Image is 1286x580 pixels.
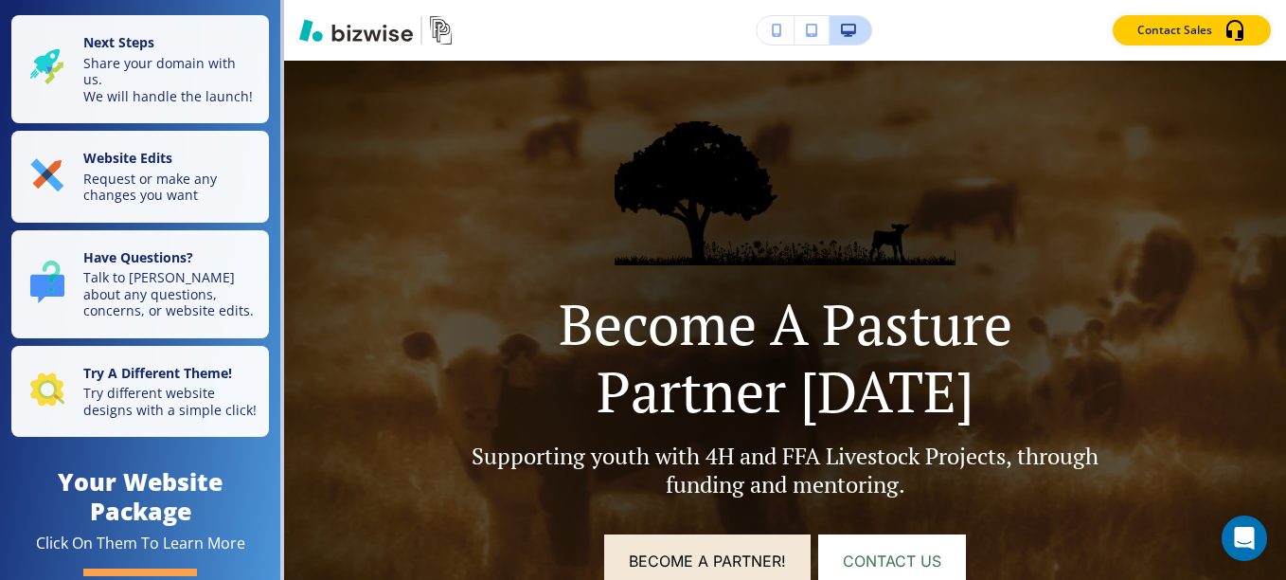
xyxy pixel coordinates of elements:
img: Bizwise Logo [299,19,413,42]
span: CONTACT US [843,550,941,572]
div: Click On Them To Learn More [36,534,245,553]
button: Website EditsRequest or make any changes you want [11,131,269,223]
button: Next StepsShare your domain with us.We will handle the launch! [11,15,269,123]
img: Your Logo [430,15,452,45]
p: Contact Sales [1137,22,1212,39]
strong: Try A Different Theme! [83,364,232,382]
p: Talk to [PERSON_NAME] about any questions, concerns, or website edits. [83,269,258,319]
img: Hero Logo [615,121,956,266]
div: Open Intercom Messenger [1222,516,1267,561]
button: Have Questions?Talk to [PERSON_NAME] about any questions, concerns, or website edits. [11,230,269,338]
button: Try A Different Theme!Try different website designs with a simple click! [11,346,269,438]
h4: Your Website Package [11,467,269,526]
strong: Website Edits [83,149,172,167]
strong: Next Steps [83,33,154,51]
p: Supporting youth with 4H and FFA Livestock Projects, through funding and mentoring. [464,442,1106,498]
p: Try different website designs with a simple click! [83,385,258,418]
strong: Have Questions? [83,248,193,266]
p: Become A Pasture Partner [DATE] [464,290,1106,425]
p: Share your domain with us. We will handle the launch! [83,55,258,105]
span: Become a Partner! [629,550,786,572]
button: Contact Sales [1113,15,1271,45]
p: Request or make any changes you want [83,171,258,204]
